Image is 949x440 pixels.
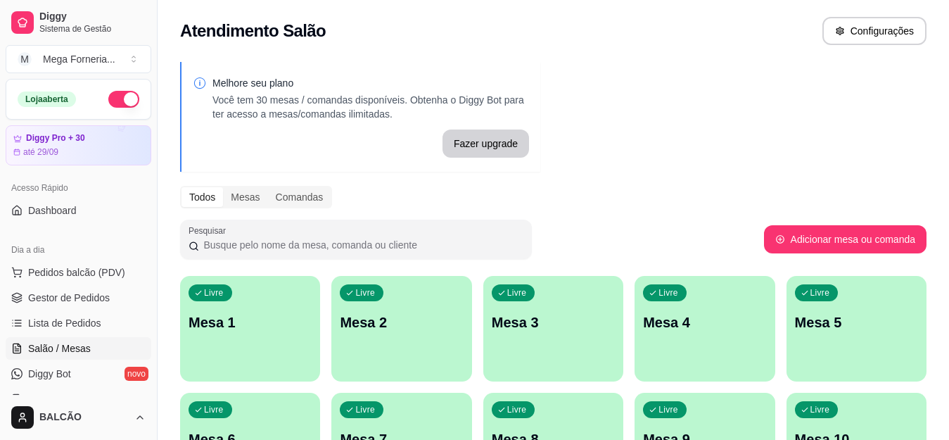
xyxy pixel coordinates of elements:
[6,337,151,360] a: Salão / Mesas
[28,341,91,356] span: Salão / Mesas
[181,187,223,207] div: Todos
[6,6,151,39] a: DiggySistema de Gestão
[199,238,523,252] input: Pesquisar
[331,276,471,382] button: LivreMesa 2
[28,316,101,330] span: Lista de Pedidos
[204,287,224,298] p: Livre
[6,388,151,410] a: KDS
[355,287,375,298] p: Livre
[212,76,529,90] p: Melhore seu plano
[6,199,151,222] a: Dashboard
[28,367,71,381] span: Diggy Bot
[810,404,830,415] p: Livre
[6,363,151,385] a: Diggy Botnovo
[180,276,320,382] button: LivreMesa 1
[6,177,151,199] div: Acesso Rápido
[483,276,623,382] button: LivreMesa 3
[635,276,775,382] button: LivreMesa 4
[492,313,615,332] p: Mesa 3
[340,313,463,332] p: Mesa 2
[6,125,151,165] a: Diggy Pro + 30até 29/09
[28,291,110,305] span: Gestor de Pedidos
[822,17,926,45] button: Configurações
[204,404,224,415] p: Livre
[6,239,151,261] div: Dia a dia
[223,187,267,207] div: Mesas
[39,23,146,34] span: Sistema de Gestão
[268,187,331,207] div: Comandas
[39,11,146,23] span: Diggy
[6,261,151,284] button: Pedidos balcão (PDV)
[810,287,830,298] p: Livre
[786,276,926,382] button: LivreMesa 5
[658,404,678,415] p: Livre
[6,45,151,73] button: Select a team
[507,287,527,298] p: Livre
[28,392,49,406] span: KDS
[6,287,151,309] a: Gestor de Pedidos
[212,93,529,121] p: Você tem 30 mesas / comandas disponíveis. Obtenha o Diggy Bot para ter acesso a mesas/comandas il...
[28,265,125,279] span: Pedidos balcão (PDV)
[795,313,918,332] p: Mesa 5
[658,287,678,298] p: Livre
[6,312,151,334] a: Lista de Pedidos
[764,225,926,253] button: Adicionar mesa ou comanda
[180,20,326,42] h2: Atendimento Salão
[43,52,115,66] div: Mega Forneria ...
[189,313,312,332] p: Mesa 1
[18,52,32,66] span: M
[507,404,527,415] p: Livre
[643,313,766,332] p: Mesa 4
[442,130,529,158] button: Fazer upgrade
[23,146,58,158] article: até 29/09
[18,92,76,107] div: Loja aberta
[355,404,375,415] p: Livre
[26,133,85,144] article: Diggy Pro + 30
[28,203,77,218] span: Dashboard
[108,91,139,108] button: Alterar Status
[39,411,129,424] span: BALCÃO
[189,225,231,237] label: Pesquisar
[6,401,151,434] button: BALCÃO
